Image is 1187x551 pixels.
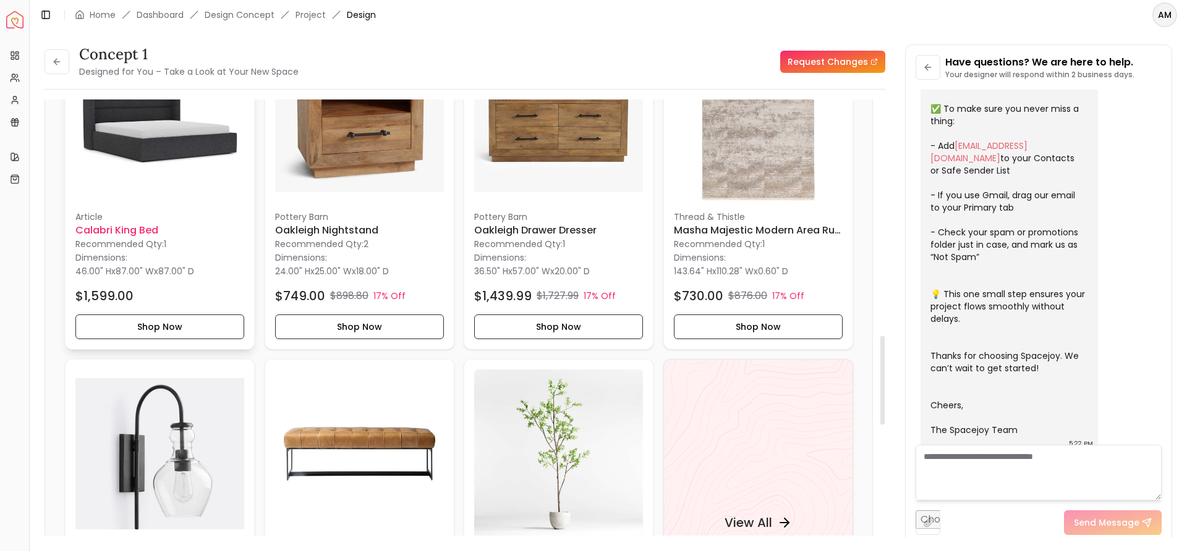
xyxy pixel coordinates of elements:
a: Oakleigh Nightstand imagePottery BarnOakleigh NightstandRecommended Qty:2Dimensions:24.00" Hx25.0... [265,22,454,350]
p: 17% Off [772,289,804,301]
h6: Oakleigh Drawer Dresser [474,222,643,237]
h4: $1,439.99 [474,287,532,304]
p: $876.00 [728,288,767,303]
p: 17% Off [373,289,406,301]
div: Oakleigh Drawer Dresser [464,22,653,350]
span: Design [347,9,376,21]
span: 46.00" H [75,264,111,277]
p: 17% Off [584,289,616,301]
h3: concept 1 [79,44,299,64]
p: x x [674,264,788,277]
span: 25.00" W [315,264,352,277]
img: William Leather Bench image [275,369,444,538]
span: 36.50" H [474,264,508,277]
h4: $749.00 [275,287,325,304]
span: 110.28" W [717,264,754,277]
img: Masha Majestic Modern Area Rug 9'2" x 12' image [674,32,843,201]
a: Request Changes [780,51,885,73]
h4: $1,599.00 [75,287,134,304]
a: Masha Majestic Modern Area Rug 9'2" x 12' imageThread & ThistleMasha Majestic Modern Area Rug 9'2... [663,22,853,350]
p: Have questions? We are here to help. [945,55,1134,70]
span: 20.00" D [555,264,590,277]
p: x x [75,264,194,277]
a: Dashboard [137,9,184,21]
button: Shop Now [674,314,843,339]
a: Project [296,9,326,21]
p: Dimensions: [275,250,327,264]
button: Shop Now [474,314,643,339]
p: Dimensions: [474,250,526,264]
span: 87.00" D [158,264,194,277]
nav: breadcrumb [75,9,376,21]
div: Masha Majestic Modern Area Rug 9'2" x 12' [663,22,853,350]
img: Oakleigh Nightstand image [275,32,444,201]
img: Spacejoy Logo [6,11,23,28]
a: Oakleigh Drawer Dresser imagePottery BarnOakleigh Drawer DresserRecommended Qty:1Dimensions:36.50... [464,22,653,350]
img: Oakleigh Drawer Dresser image [474,32,643,201]
p: Article [75,210,244,222]
span: 87.00" W [116,264,154,277]
span: 18.00" D [356,264,389,277]
a: Home [90,9,116,21]
span: 57.00" W [513,264,550,277]
span: 24.00" H [275,264,310,277]
h6: Masha Majestic Modern Area Rug 9'2" x 12' [674,222,843,237]
p: $898.80 [330,288,368,303]
a: Spacejoy [6,11,23,28]
p: Recommended Qty: 1 [674,237,843,250]
img: Flynn Recycled Glass Plug In Sconce image [75,369,244,538]
p: Recommended Qty: 2 [275,237,444,250]
div: 5:22 PM [1069,437,1093,450]
p: Dimensions: [75,250,127,264]
button: Shop Now [275,314,444,339]
p: $1,727.99 [537,288,579,303]
a: Calabri King Bed imageArticleCalabri King BedRecommended Qty:1Dimensions:46.00" Hx87.00" Wx87.00"... [65,22,255,350]
span: 143.64" H [674,264,712,277]
p: Recommended Qty: 1 [75,237,244,250]
p: x x [275,264,389,277]
h4: $730.00 [674,287,723,304]
p: Pottery Barn [275,210,444,222]
span: 0.60" D [758,264,788,277]
span: AM [1154,4,1176,26]
p: Your designer will respond within 2 business days. [945,70,1134,80]
img: Potted Faux Green Maple Tree image [474,369,643,538]
p: Recommended Qty: 1 [474,237,643,250]
li: Design Concept [205,9,274,21]
a: [EMAIL_ADDRESS][DOMAIN_NAME] [930,140,1027,164]
button: AM [1152,2,1177,27]
p: Thread & Thistle [674,210,843,222]
button: Shop Now [75,314,244,339]
p: x x [474,264,590,277]
small: Designed for You – Take a Look at Your New Space [79,65,299,78]
h4: View All [724,514,772,531]
h6: Oakleigh Nightstand [275,222,444,237]
div: Oakleigh Nightstand [265,22,454,350]
div: Calabri King Bed [65,22,255,350]
img: Calabri King Bed image [75,32,244,201]
h6: Calabri King Bed [75,222,244,237]
p: Dimensions: [674,250,726,264]
p: Pottery Barn [474,210,643,222]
